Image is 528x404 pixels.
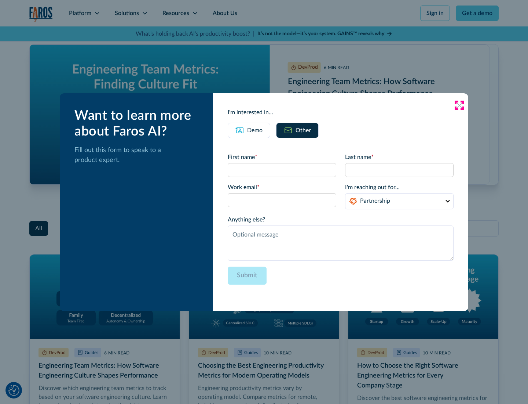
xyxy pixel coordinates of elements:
[74,145,201,165] p: Fill out this form to speak to a product expert.
[228,108,454,117] div: I'm interested in...
[296,126,311,135] div: Other
[74,108,201,140] div: Want to learn more about Faros AI?
[247,126,263,135] div: Demo
[345,183,454,192] label: I'm reaching out for...
[228,153,336,162] label: First name
[228,267,267,285] input: Submit
[228,215,454,224] label: Anything else?
[228,183,336,192] label: Work email
[228,153,454,296] form: Email Form
[345,153,454,162] label: Last name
